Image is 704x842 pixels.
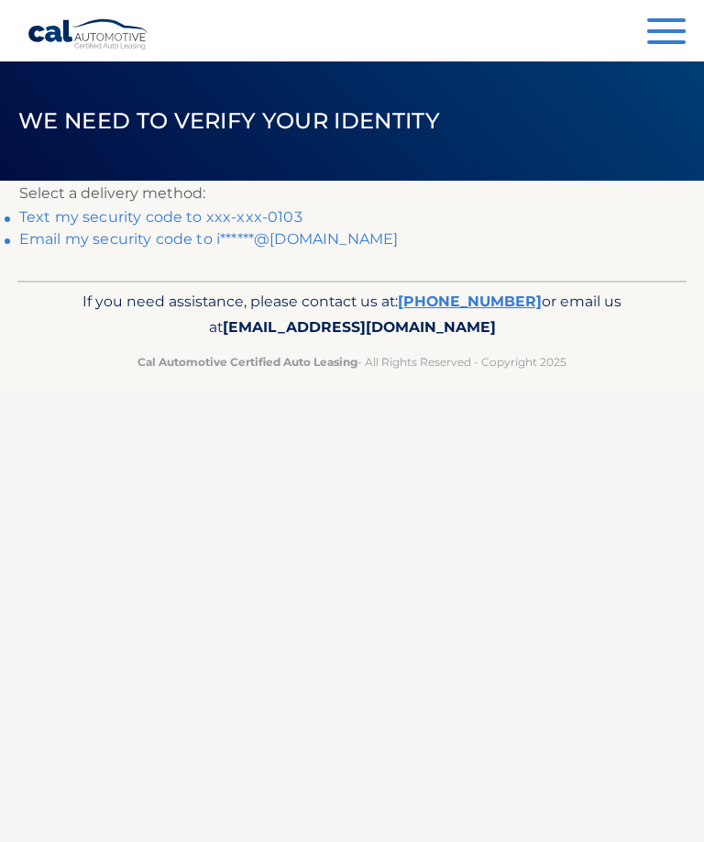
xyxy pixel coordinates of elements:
[137,355,357,369] strong: Cal Automotive Certified Auto Leasing
[398,293,542,310] a: [PHONE_NUMBER]
[19,230,399,248] a: Email my security code to i******@[DOMAIN_NAME]
[27,18,149,50] a: Cal Automotive
[223,318,496,336] span: [EMAIL_ADDRESS][DOMAIN_NAME]
[19,181,685,206] p: Select a delivery method:
[45,352,659,371] p: - All Rights Reserved - Copyright 2025
[45,289,659,341] p: If you need assistance, please contact us at: or email us at
[647,18,686,49] button: Menu
[18,107,440,134] span: We need to verify your identity
[19,208,302,226] a: Text my security code to xxx-xxx-0103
